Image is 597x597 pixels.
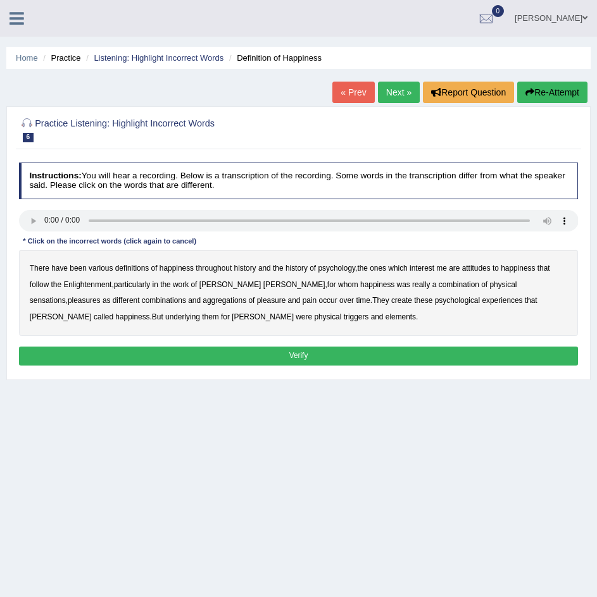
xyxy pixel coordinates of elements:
b: psychology [318,264,355,273]
b: were [296,312,312,321]
a: Next » [378,82,420,103]
b: occur [319,296,337,305]
span: 6 [23,133,34,142]
b: [PERSON_NAME] [30,312,92,321]
b: sensations [30,296,66,305]
b: pleasures [68,296,101,305]
b: of [481,280,487,289]
b: a [432,280,437,289]
b: happiness [360,280,394,289]
b: of [310,264,316,273]
b: of [191,280,197,289]
li: Practice [40,52,80,64]
b: physical [314,312,341,321]
li: Definition of Happiness [226,52,322,64]
a: Listening: Highlight Incorrect Words [94,53,223,63]
b: and [258,264,271,273]
a: « Prev [332,82,374,103]
b: to [493,264,499,273]
b: aggregations [203,296,246,305]
h2: Practice Listening: Highlight Incorrect Words [19,116,366,142]
b: experiences [482,296,522,305]
b: over [339,296,354,305]
b: time [356,296,370,305]
b: follow [30,280,49,289]
div: , , , , . . . [19,250,579,336]
b: Enlightenment [63,280,111,289]
b: have [51,264,68,273]
b: combinations [142,296,186,305]
b: happiness [501,264,535,273]
b: They [372,296,389,305]
b: throughout [196,264,232,273]
b: the [160,280,171,289]
b: triggers [344,312,369,321]
b: been [70,264,86,273]
b: interest [410,264,434,273]
b: called [94,312,113,321]
b: [PERSON_NAME] [263,280,325,289]
b: for [327,280,336,289]
b: in [153,280,158,289]
b: happiness [115,312,149,321]
div: * Click on the incorrect words (click again to cancel) [19,237,201,247]
b: these [414,296,432,305]
b: There [30,264,49,273]
b: which [388,264,407,273]
b: various [89,264,113,273]
b: of [151,264,158,273]
b: really [412,280,430,289]
b: the [273,264,284,273]
b: pleasure [257,296,286,305]
b: was [397,280,410,289]
b: different [113,296,140,305]
b: combination [439,280,479,289]
a: Home [16,53,38,63]
span: 0 [492,5,505,17]
b: work [173,280,189,289]
button: Verify [19,347,579,365]
b: definitions [115,264,149,273]
b: underlying [165,312,200,321]
b: create [391,296,412,305]
b: and [371,312,384,321]
b: happiness [160,264,194,273]
button: Report Question [423,82,514,103]
b: history [234,264,256,273]
b: are [449,264,460,273]
b: them [202,312,218,321]
b: of [248,296,255,305]
b: as [103,296,111,305]
b: [PERSON_NAME] [232,312,294,321]
b: particularly [114,280,151,289]
b: the [51,280,62,289]
b: me [436,264,447,273]
button: Re-Attempt [517,82,588,103]
b: and [288,296,301,305]
b: Instructions: [29,171,81,180]
b: psychological [435,296,480,305]
b: that [537,264,550,273]
b: and [188,296,201,305]
b: ones [370,264,386,273]
b: elements [386,312,416,321]
b: attitudes [462,264,491,273]
b: that [525,296,537,305]
b: the [357,264,368,273]
b: whom [338,280,358,289]
b: [PERSON_NAME] [199,280,261,289]
b: physical [489,280,517,289]
h4: You will hear a recording. Below is a transcription of the recording. Some words in the transcrip... [19,163,579,199]
b: But [152,312,163,321]
b: for [221,312,230,321]
b: history [286,264,308,273]
b: pain [303,296,317,305]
